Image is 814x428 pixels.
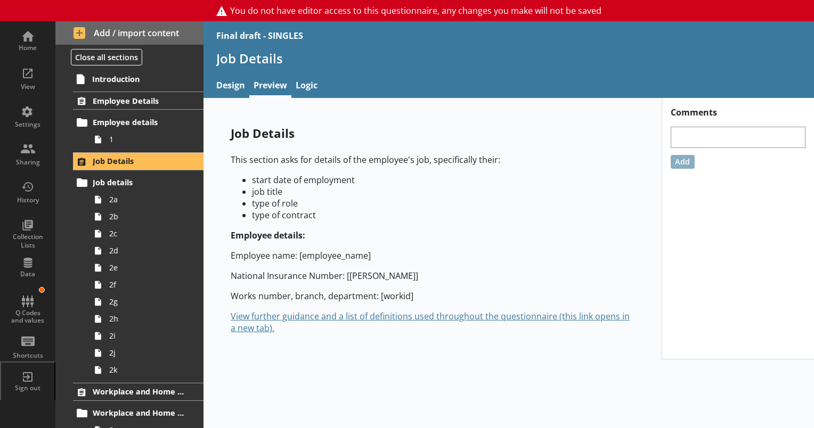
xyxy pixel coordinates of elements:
span: 1 [109,134,189,144]
span: Employee details [93,117,185,127]
p: This section asks for details of the employee's job, specifically their: [231,154,634,166]
div: Collection Lists [9,233,46,249]
span: 2g [109,297,189,307]
a: Job Details [73,152,203,170]
li: type of role [252,197,634,209]
a: 2e [89,259,203,276]
a: 2a [89,191,203,208]
li: start date of employment [252,174,634,186]
button: Add / import content [55,21,203,45]
span: 2a [109,194,189,204]
a: 2c [89,225,203,242]
p: National Insurance Number: [[PERSON_NAME]] [231,270,634,282]
li: Employee DetailsEmployee details1 [55,92,203,147]
a: Design [212,75,249,98]
li: Job details2a2b2c2d2e2f2g2h2i2j2k [78,174,203,378]
span: Workplace and Home Postcodes [93,386,185,397]
li: Job DetailsJob details2a2b2c2d2e2f2g2h2i2j2k [55,152,203,378]
div: Sharing [9,158,46,167]
div: Home [9,44,46,52]
li: job title [252,186,634,197]
span: 2d [109,245,189,256]
div: Q Codes and values [9,309,46,325]
a: 2j [89,344,203,361]
span: Job details [93,177,185,187]
div: View [9,83,46,91]
span: 2c [109,228,189,238]
strong: Employee details: [231,229,305,241]
a: Introduction [72,70,203,87]
a: 2f [89,276,203,293]
p: Employee name: [employee_name] [231,250,634,261]
div: History [9,196,46,204]
span: 2h [109,314,189,324]
div: Settings [9,120,46,129]
div: Shortcuts [9,351,46,360]
a: Workplace and Home Postcodes [73,383,203,401]
a: Preview [249,75,291,98]
a: 2d [89,242,203,259]
span: 2e [109,262,189,273]
span: 2b [109,211,189,221]
div: Sign out [9,384,46,392]
a: Job details [73,174,203,191]
a: 1 [89,131,203,148]
button: Close all sections [71,49,142,65]
span: 2f [109,279,189,290]
span: Job Details [93,156,185,166]
div: Final draft - SINGLES [216,30,303,42]
a: Employee Details [73,92,203,110]
span: Workplace and Home Postcodes [93,408,185,418]
span: Introduction [92,74,185,84]
h1: Job Details [216,50,801,67]
a: 2i [89,327,203,344]
a: 2h [89,310,203,327]
span: 2i [109,331,189,341]
a: Workplace and Home Postcodes [73,405,203,422]
span: Employee Details [93,96,185,106]
a: Employee details [73,114,203,131]
a: Logic [291,75,322,98]
span: 2j [109,348,189,358]
span: Add / import content [74,27,186,39]
a: 2b [89,208,203,225]
a: View further guidance and a list of definitions used throughout the questionnaire (this link open... [231,310,630,334]
div: Data [9,270,46,278]
p: Job Details [231,125,634,142]
p: Works number, branch, department: [workid] [231,290,634,302]
li: Employee details1 [78,114,203,148]
span: 2k [109,365,189,375]
a: 2k [89,361,203,378]
li: type of contract [252,209,634,221]
a: 2g [89,293,203,310]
